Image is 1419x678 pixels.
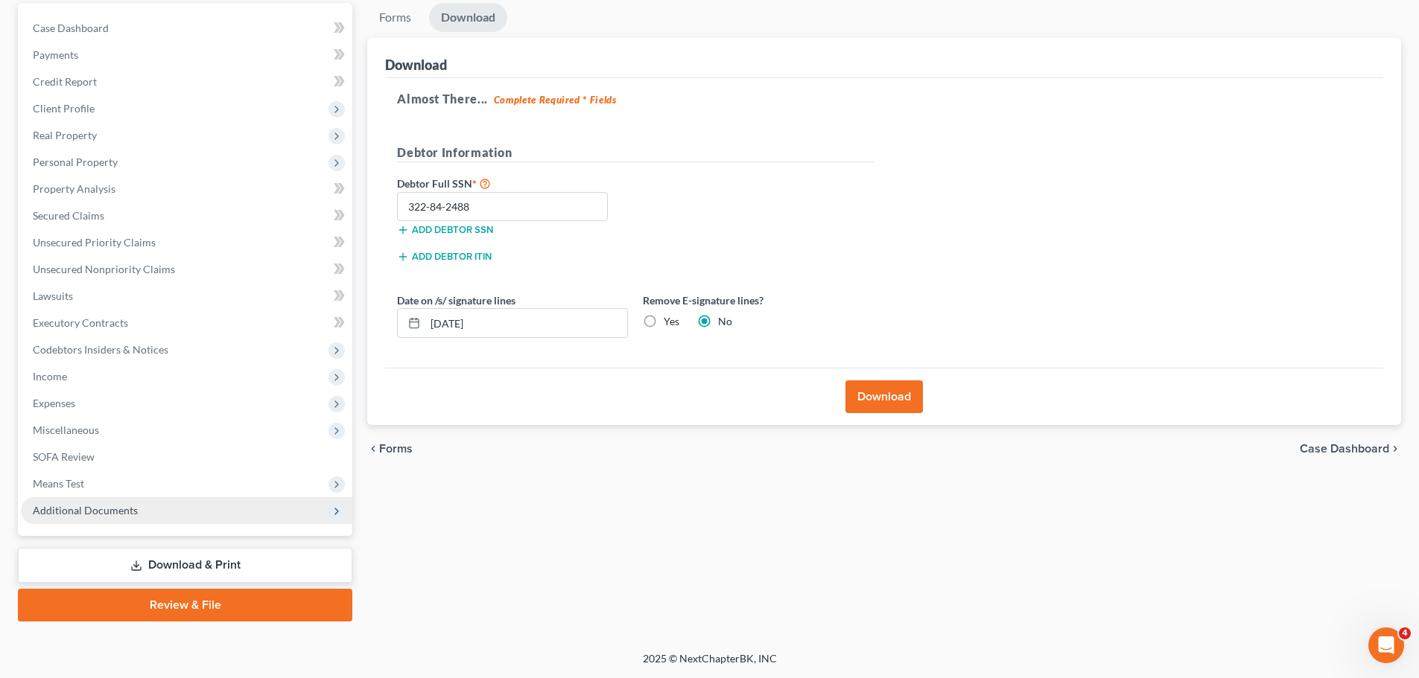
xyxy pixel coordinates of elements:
span: Property Analysis [33,182,115,195]
span: Case Dashboard [33,22,109,34]
span: Lawsuits [33,290,73,302]
span: Additional Documents [33,504,138,517]
a: Payments [21,42,352,68]
span: Credit Report [33,75,97,88]
a: Unsecured Priority Claims [21,229,352,256]
a: Case Dashboard chevron_right [1300,443,1401,455]
span: Means Test [33,477,84,490]
a: Lawsuits [21,283,352,310]
span: Real Property [33,129,97,141]
span: Client Profile [33,102,95,115]
span: Secured Claims [33,209,104,222]
span: Personal Property [33,156,118,168]
a: Forms [367,3,423,32]
i: chevron_right [1389,443,1401,455]
span: Payments [33,48,78,61]
span: Unsecured Priority Claims [33,236,156,249]
a: Unsecured Nonpriority Claims [21,256,352,283]
i: chevron_left [367,443,379,455]
span: Unsecured Nonpriority Claims [33,263,175,275]
button: chevron_left Forms [367,443,433,455]
button: Add debtor ITIN [397,251,492,263]
div: 2025 © NextChapterBK, INC [285,651,1134,678]
h5: Almost There... [397,90,1371,108]
label: No [718,314,732,329]
strong: Complete Required * Fields [494,94,617,106]
a: Executory Contracts [21,310,352,336]
a: Property Analysis [21,176,352,202]
label: Yes [664,314,679,329]
a: Case Dashboard [21,15,352,42]
span: Expenses [33,397,75,409]
span: Case Dashboard [1300,443,1389,455]
span: SOFA Review [33,450,95,463]
input: MM/DD/YYYY [425,309,627,337]
span: Executory Contracts [33,316,128,329]
a: Secured Claims [21,202,352,229]
h5: Debtor Information [397,144,874,162]
input: XXX-XX-XXXX [397,192,608,222]
span: Income [33,370,67,383]
a: Review & File [18,589,352,621]
a: Credit Report [21,68,352,95]
label: Debtor Full SSN [390,174,635,192]
button: Download [845,380,923,413]
span: 4 [1399,627,1411,639]
span: Codebtors Insiders & Notices [33,343,168,356]
a: Download [429,3,507,32]
button: Add debtor SSN [397,224,493,236]
span: Miscellaneous [33,423,99,436]
label: Date on /s/ signature lines [397,292,515,308]
a: SOFA Review [21,444,352,470]
a: Download & Print [18,548,352,583]
span: Forms [379,443,413,455]
label: Remove E-signature lines? [643,292,874,308]
div: Download [385,56,447,74]
iframe: Intercom live chat [1368,627,1404,663]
